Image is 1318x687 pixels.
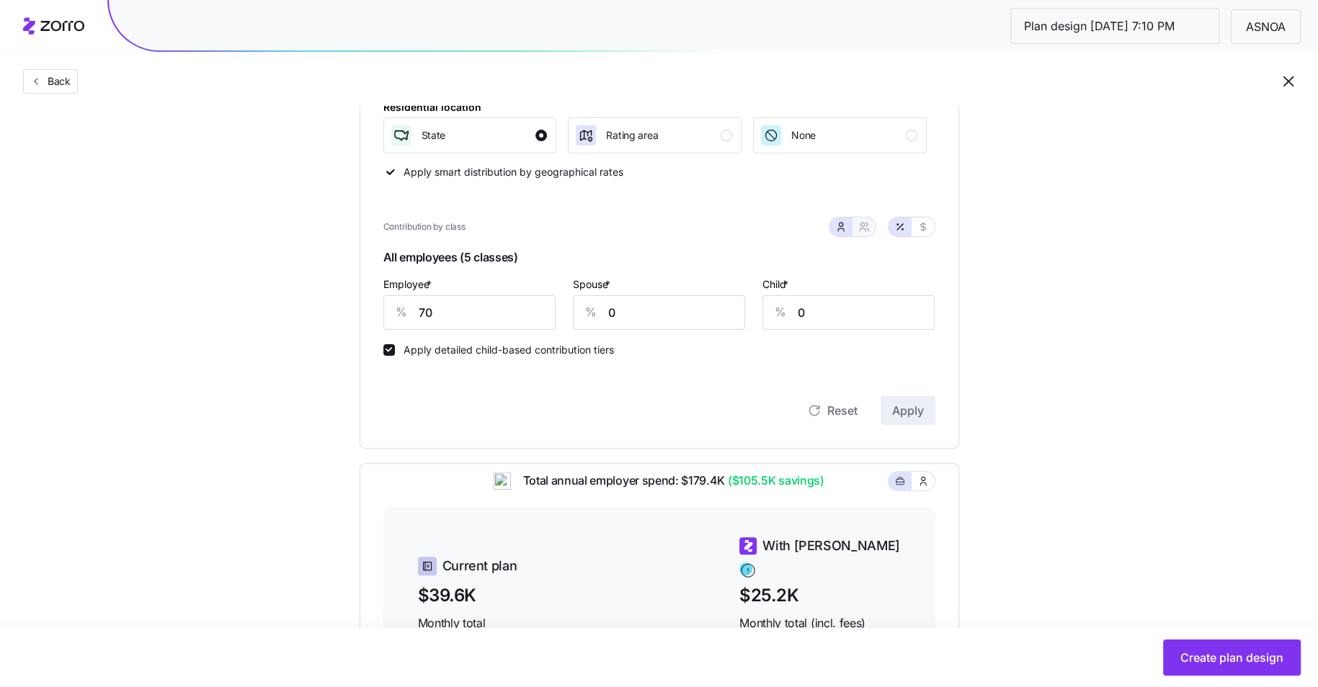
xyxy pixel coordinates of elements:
span: Apply [892,402,924,419]
label: Spouse [573,277,613,292]
span: State [422,128,446,143]
span: $39.6K [418,582,579,609]
label: Apply detailed child-based contribution tiers [395,344,614,356]
span: None [791,128,816,143]
label: Child [762,277,791,292]
span: Monthly total (incl. fees) [739,614,900,632]
div: % [763,296,798,329]
span: With [PERSON_NAME] [762,536,900,556]
button: Back [23,69,78,94]
div: Residential location [383,99,481,115]
span: ASNOA [1234,18,1297,36]
span: Back [42,74,71,89]
span: Total annual employer spend: $179.4K [511,472,824,490]
img: ai-icon.png [494,472,511,490]
span: Contribution by class [383,220,466,234]
div: % [574,296,608,329]
span: $25.2K [739,582,900,609]
label: Employee [383,277,435,292]
button: Create plan design [1163,639,1301,675]
span: Create plan design [1180,649,1283,666]
div: % [384,296,419,329]
span: All employees (5 classes) [383,246,935,275]
span: Reset [827,402,858,419]
button: Apply [881,396,935,425]
button: Reset [796,396,869,425]
span: Monthly total [418,614,579,632]
span: Rating area [606,128,658,143]
span: ($105.5K savings) [725,472,824,490]
span: Current plan [442,556,517,576]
